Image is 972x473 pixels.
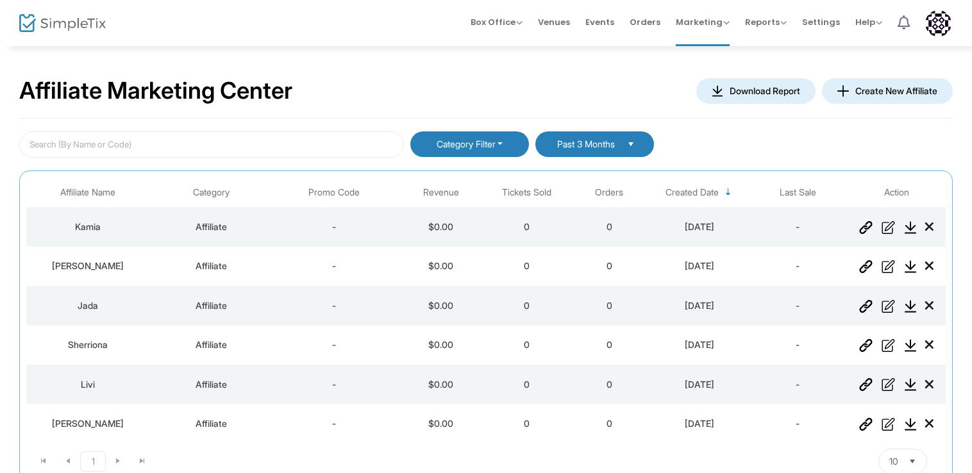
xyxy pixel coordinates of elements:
[666,187,719,198] span: Created Date
[308,187,360,198] span: Promo Code
[889,455,898,468] span: 10
[859,378,873,391] img: Get Link
[925,220,934,233] i: Delete Affiliate
[685,260,714,271] span: [DATE]
[796,339,800,350] span: -
[607,260,612,271] span: 0
[925,299,934,312] i: Delete Affiliate
[196,260,227,271] span: Affiliate
[607,339,612,350] span: 0
[904,418,917,431] img: Download Report
[882,378,895,391] img: Edit Affiliate
[607,418,612,429] span: 0
[882,418,895,431] img: Edit Affiliate
[904,221,917,234] img: Download Report
[745,16,787,28] span: Reports
[882,339,895,352] img: Edit Affiliate
[524,418,530,429] span: 0
[859,260,873,273] img: Get Link
[904,339,917,352] img: Download Report
[332,339,336,350] span: -
[196,418,227,429] span: Affiliate
[26,178,946,444] div: Data table
[471,16,523,28] span: Box Office
[428,418,453,429] span: $0.00
[622,138,640,151] button: Select
[196,300,227,311] span: Affiliate
[796,379,800,390] span: -
[52,418,124,429] span: [PERSON_NAME]
[607,221,612,232] span: 0
[796,418,800,429] span: -
[196,339,227,350] span: Affiliate
[859,221,873,234] img: Get Link
[19,131,404,158] input: Search (By Name or Code)
[904,300,917,313] img: Download Report
[796,300,800,311] span: -
[925,378,934,391] i: Delete Affiliate
[332,260,336,271] span: -
[332,221,336,232] span: -
[428,260,453,271] span: $0.00
[585,6,614,38] span: Events
[882,260,895,273] img: Edit Affiliate
[428,379,453,390] span: $0.00
[859,300,873,313] img: Get Link
[925,338,934,351] i: Delete Affiliate
[796,260,800,271] span: -
[75,221,101,232] span: Kamia
[538,6,570,38] span: Venues
[193,187,230,198] span: Category
[486,178,568,208] th: Tickets Sold
[396,178,486,208] th: Revenue
[796,221,800,232] span: -
[685,418,714,429] span: [DATE]
[332,418,336,429] span: -
[749,178,848,208] th: Last Sale
[524,379,530,390] span: 0
[428,300,453,311] span: $0.00
[555,139,617,150] span: Past 3 Months
[859,339,873,352] img: Get Link
[60,187,115,198] span: Affiliate Name
[859,418,873,431] img: Get Link
[78,300,98,311] span: Jada
[723,187,733,197] span: Sortable
[428,339,453,350] span: $0.00
[855,16,882,28] span: Help
[524,300,530,311] span: 0
[595,187,623,198] span: Orders
[696,78,816,104] button: Download Report
[80,451,106,472] span: Page 1
[685,379,714,390] span: [DATE]
[802,6,840,38] span: Settings
[196,379,227,390] span: Affiliate
[332,300,336,311] span: -
[68,339,108,350] span: Sherriona
[882,221,895,234] img: Edit Affiliate
[822,78,953,104] button: Create New Affiliate
[685,221,714,232] span: [DATE]
[410,131,529,157] button: Category Filter
[19,77,292,105] h2: Affiliate Marketing Center
[847,178,946,208] th: Action
[607,379,612,390] span: 0
[676,16,730,28] span: Marketing
[52,260,124,271] span: [PERSON_NAME]
[712,85,723,97] img: donwload-icon
[837,85,849,97] img: donwload-icon
[524,260,530,271] span: 0
[196,221,227,232] span: Affiliate
[332,379,336,390] span: -
[925,417,934,430] i: Delete Affiliate
[925,260,934,272] i: Delete Affiliate
[685,339,714,350] span: [DATE]
[882,300,895,313] img: Edit Affiliate
[904,260,917,273] img: Download Report
[428,221,453,232] span: $0.00
[904,378,917,391] img: Download Report
[607,300,612,311] span: 0
[685,300,714,311] span: [DATE]
[524,221,530,232] span: 0
[81,379,95,390] span: Livi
